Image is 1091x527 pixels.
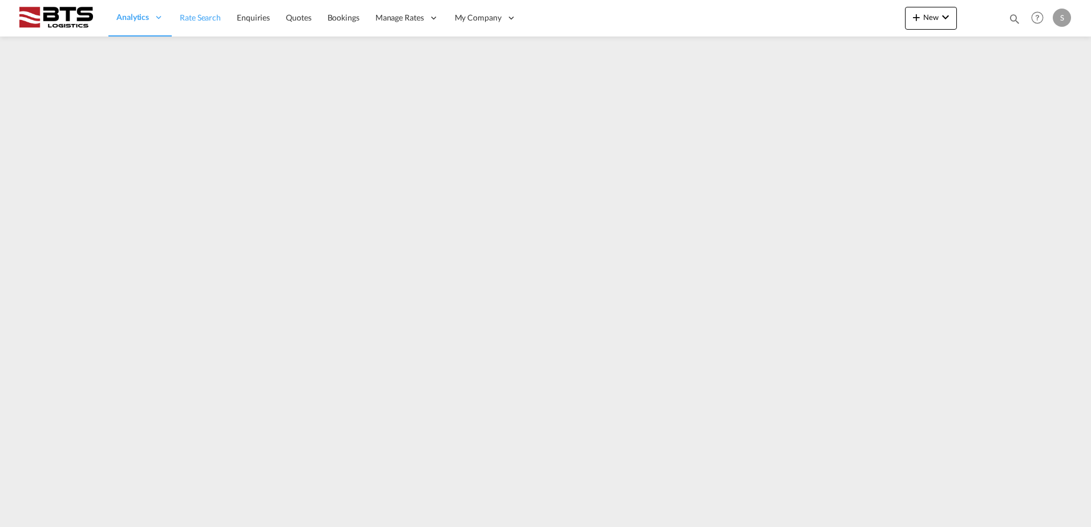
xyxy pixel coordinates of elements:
[1028,8,1047,27] span: Help
[455,12,502,23] span: My Company
[905,7,957,30] button: icon-plus 400-fgNewicon-chevron-down
[237,13,270,22] span: Enquiries
[1008,13,1021,30] div: icon-magnify
[17,5,94,31] img: cdcc71d0be7811ed9adfbf939d2aa0e8.png
[1028,8,1053,29] div: Help
[910,10,923,24] md-icon: icon-plus 400-fg
[328,13,359,22] span: Bookings
[375,12,424,23] span: Manage Rates
[1008,13,1021,25] md-icon: icon-magnify
[939,10,952,24] md-icon: icon-chevron-down
[180,13,221,22] span: Rate Search
[1053,9,1071,27] div: S
[116,11,149,23] span: Analytics
[910,13,952,22] span: New
[286,13,311,22] span: Quotes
